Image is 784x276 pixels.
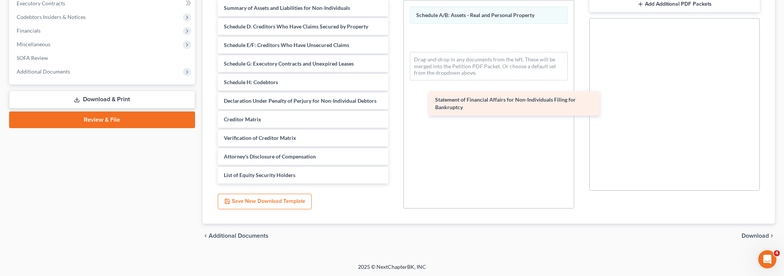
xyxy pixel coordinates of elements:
span: Financials [17,27,41,34]
span: Schedule H: Codebtors [224,79,278,85]
i: chevron_right [769,233,775,239]
span: Declaration Under Penalty of Perjury for Non-Individual Debtors [224,97,376,104]
iframe: Intercom live chat [758,250,776,268]
span: Creditor Matrix [224,116,261,122]
a: SOFA Review [11,51,195,65]
button: Save New Download Template [218,194,312,210]
span: List of Equity Security Holders [224,172,295,178]
span: SOFA Review [17,55,48,61]
span: Summary of Assets and Liabilities for Non-Individuals [224,5,350,11]
a: chevron_left Additional Documents [203,233,269,239]
button: Download chevron_right [742,233,775,239]
span: Schedule G: Executory Contracts and Unexpired Leases [224,60,354,67]
a: Download & Print [9,91,195,108]
span: Schedule D: Creditors Who Have Claims Secured by Property [224,23,368,30]
span: Additional Documents [209,233,269,239]
i: chevron_left [203,233,209,239]
span: Statement of Financial Affairs for Non-Individuals Filing for Bankruptcy [435,96,576,110]
a: Review & File [9,111,195,128]
span: Miscellaneous [17,41,50,47]
span: Codebtors Insiders & Notices [17,14,86,20]
span: 4 [774,250,780,256]
span: Download [742,233,769,239]
span: Attorney's Disclosure of Compensation [224,153,316,160]
span: Verification of Creditor Matrix [224,135,296,141]
span: Schedule E/F: Creditors Who Have Unsecured Claims [224,42,349,48]
span: Additional Documents [17,68,70,75]
div: Drag-and-drop in any documents from the left. These will be merged into the Petition PDF Packet. ... [410,52,568,80]
span: Schedule A/B: Assets - Real and Personal Property [416,12,534,18]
